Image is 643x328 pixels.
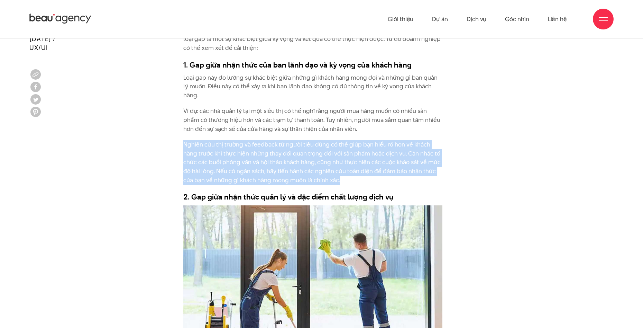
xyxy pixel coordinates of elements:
p: Nghiên cứu thị trường và feedback từ người tiêu dùng có thể giúp bạn hiểu rõ hơn về khách hàng tr... [183,140,443,185]
p: Loại gap này đo lường sự khác biệt giữa những gì khách hàng mong đợi và những gì ban quản lý muốn... [183,73,443,100]
h3: 1. Gap giữa nhận thức của ban lãnh đạo và kỳ vọng của khách hàng [183,60,443,70]
h3: 2. Gap giữa nhận thức quản lý và đặc điểm chất lượng dịch vụ [183,192,443,202]
span: [DATE] / UX/UI [29,35,56,52]
p: Ví dụ: các nhà quản lý tại một siêu thị có thể nghĩ rằng người mua hàng muốn có nhiều sản phẩm có... [183,107,443,133]
p: Mô hình Gap về chất lượng dịch vụ giải quyết năm loại gap mà chúng ta đã nhắc đến ở trên. Mỗi loạ... [183,26,443,53]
